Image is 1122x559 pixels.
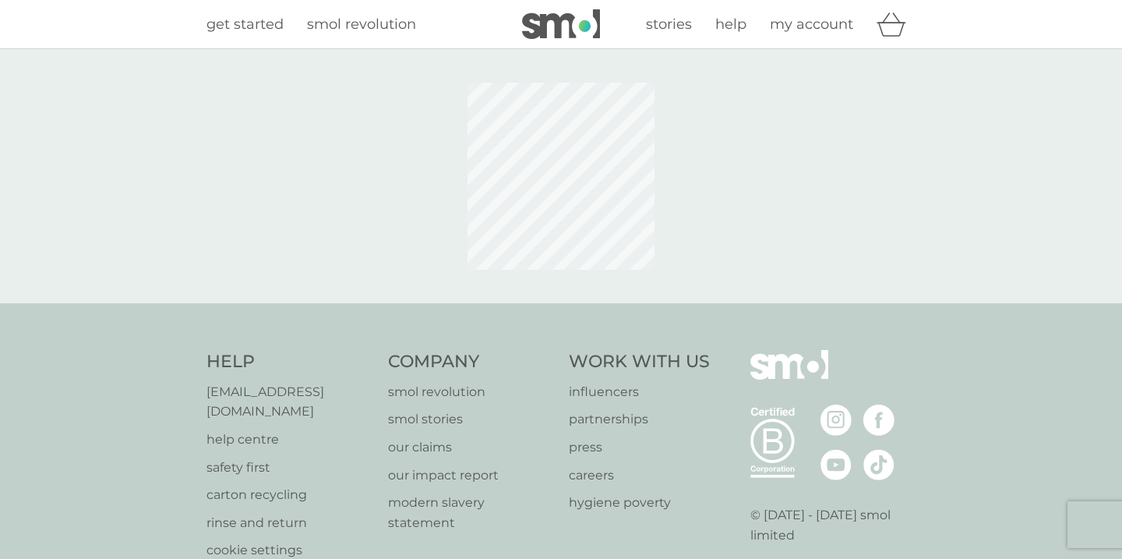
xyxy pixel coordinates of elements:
[750,350,828,403] img: smol
[820,405,852,436] img: visit the smol Instagram page
[569,382,710,402] a: influencers
[863,449,894,480] img: visit the smol Tiktok page
[388,350,554,374] h4: Company
[569,350,710,374] h4: Work With Us
[569,437,710,458] a: press
[715,13,746,36] a: help
[206,458,372,478] a: safety first
[206,16,284,33] span: get started
[770,13,853,36] a: my account
[206,430,372,450] a: help centre
[569,493,710,513] a: hygiene poverty
[206,513,372,533] a: rinse and return
[388,382,554,402] a: smol revolution
[388,409,554,430] a: smol stories
[206,382,372,422] a: [EMAIL_ADDRESS][DOMAIN_NAME]
[206,350,372,374] h4: Help
[388,493,554,532] a: modern slavery statement
[307,16,416,33] span: smol revolution
[307,13,416,36] a: smol revolution
[388,465,554,486] a: our impact report
[206,13,284,36] a: get started
[863,405,894,436] img: visit the smol Facebook page
[820,449,852,480] img: visit the smol Youtube page
[750,505,916,545] p: © [DATE] - [DATE] smol limited
[569,465,710,486] a: careers
[877,9,916,40] div: basket
[715,16,746,33] span: help
[646,16,692,33] span: stories
[770,16,853,33] span: my account
[569,409,710,430] a: partnerships
[522,9,600,39] img: smol
[206,485,372,505] a: carton recycling
[646,13,692,36] a: stories
[388,437,554,458] a: our claims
